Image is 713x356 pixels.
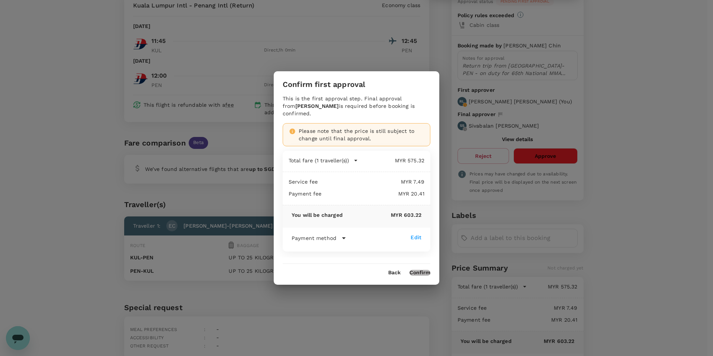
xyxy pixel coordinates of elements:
[358,157,424,164] p: MYR 575.32
[289,157,349,164] p: Total fare (1 traveller(s))
[289,157,358,164] button: Total fare (1 traveller(s))
[411,234,421,241] div: Edit
[292,211,343,219] p: You will be charged
[299,127,424,142] div: Please note that the price is still subject to change until final approval.
[289,190,322,197] p: Payment fee
[318,178,424,185] p: MYR 7.49
[292,234,336,242] p: Payment method
[295,103,339,109] b: [PERSON_NAME]
[283,80,365,89] h3: Confirm first approval
[322,190,424,197] p: MYR 20.41
[283,95,430,117] div: This is the first approval step. Final approval from is required before booking is confirmed.
[388,270,401,276] button: Back
[343,211,421,219] p: MYR 603.22
[409,270,430,276] button: Confirm
[289,178,318,185] p: Service fee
